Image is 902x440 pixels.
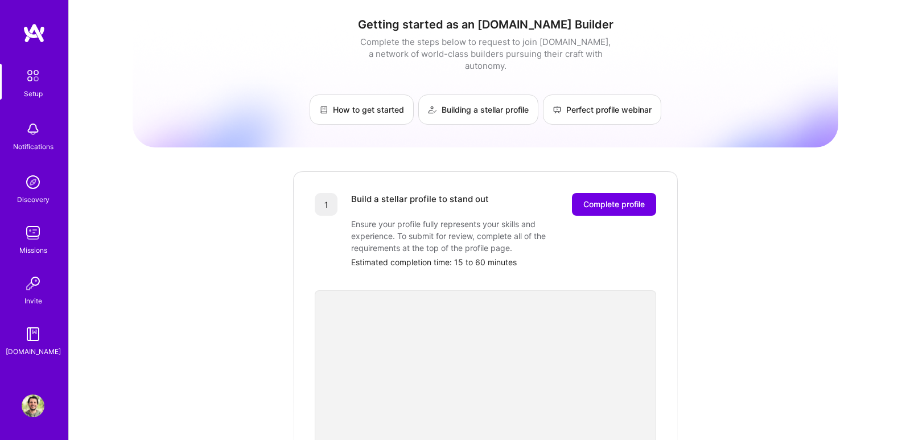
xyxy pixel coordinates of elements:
div: Estimated completion time: 15 to 60 minutes [351,256,656,268]
a: User Avatar [19,394,47,417]
span: Complete profile [583,199,645,210]
img: teamwork [22,221,44,244]
div: Missions [19,244,47,256]
img: logo [23,23,46,43]
img: setup [21,64,45,88]
img: discovery [22,171,44,194]
img: Building a stellar profile [428,105,437,114]
img: User Avatar [22,394,44,417]
img: How to get started [319,105,328,114]
img: guide book [22,323,44,346]
div: Build a stellar profile to stand out [351,193,489,216]
div: Setup [24,88,43,100]
img: Perfect profile webinar [553,105,562,114]
img: Invite [22,272,44,295]
img: bell [22,118,44,141]
a: How to get started [310,94,414,125]
h1: Getting started as an [DOMAIN_NAME] Builder [133,18,838,31]
div: Notifications [13,141,53,153]
div: Invite [24,295,42,307]
div: Complete the steps below to request to join [DOMAIN_NAME], a network of world-class builders purs... [357,36,613,72]
a: Perfect profile webinar [543,94,661,125]
div: 1 [315,193,337,216]
div: [DOMAIN_NAME] [6,346,61,357]
a: Building a stellar profile [418,94,538,125]
button: Complete profile [572,193,656,216]
div: Ensure your profile fully represents your skills and experience. To submit for review, complete a... [351,218,579,254]
div: Discovery [17,194,50,205]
